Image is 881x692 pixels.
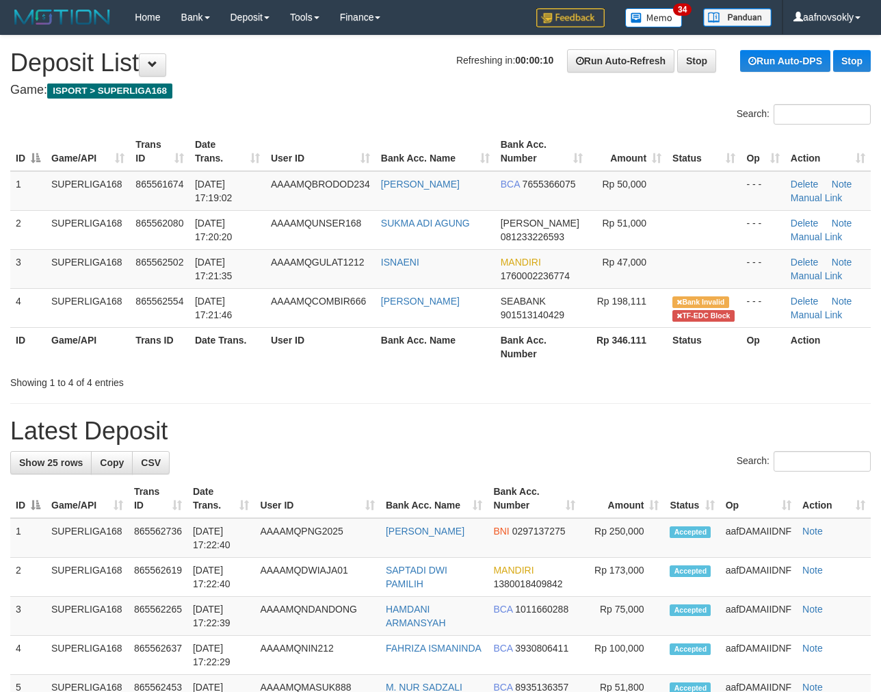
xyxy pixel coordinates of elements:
[737,451,871,472] label: Search:
[10,418,871,445] h1: Latest Deposit
[741,210,785,249] td: - - -
[581,479,665,518] th: Amount: activate to sort column ascending
[187,558,254,597] td: [DATE] 17:22:40
[797,479,871,518] th: Action: activate to sort column ascending
[10,7,114,27] img: MOTION_logo.png
[720,597,797,636] td: aafDAMAIIDNF
[802,526,823,537] a: Note
[536,8,605,27] img: Feedback.jpg
[785,327,871,366] th: Action
[456,55,553,66] span: Refreshing in:
[602,218,646,229] span: Rp 51,000
[495,132,588,171] th: Bank Acc. Number: activate to sort column ascending
[130,132,189,171] th: Trans ID: activate to sort column ascending
[720,479,797,518] th: Op: activate to sort column ascending
[381,257,419,268] a: ISNAENI
[512,526,566,537] span: Copy 0297137275 to clipboard
[376,132,495,171] th: Bank Acc. Name: activate to sort column ascending
[129,597,187,636] td: 865562265
[670,526,711,538] span: Accepted
[46,636,129,675] td: SUPERLIGA168
[567,49,674,73] a: Run Auto-Refresh
[254,558,380,597] td: AAAAMQDWIAJA01
[515,604,568,615] span: Copy 1011660288 to clipboard
[46,327,130,366] th: Game/API
[495,327,588,366] th: Bank Acc. Number
[376,327,495,366] th: Bank Acc. Name
[802,604,823,615] a: Note
[386,565,447,589] a: SAPTADI DWI PAMILIH
[493,604,512,615] span: BCA
[501,179,520,190] span: BCA
[741,132,785,171] th: Op: activate to sort column ascending
[741,249,785,288] td: - - -
[741,171,785,211] td: - - -
[501,218,579,229] span: [PERSON_NAME]
[265,327,376,366] th: User ID
[46,249,130,288] td: SUPERLIGA168
[832,218,852,229] a: Note
[100,457,124,468] span: Copy
[189,327,265,366] th: Date Trans.
[625,8,683,27] img: Button%20Memo.svg
[670,565,711,577] span: Accepted
[46,288,130,327] td: SUPERLIGA168
[740,50,830,72] a: Run Auto-DPS
[46,518,129,558] td: SUPERLIGA168
[10,558,46,597] td: 2
[10,210,46,249] td: 2
[129,636,187,675] td: 865562637
[10,370,357,389] div: Showing 1 to 4 of 4 entries
[10,451,92,474] a: Show 25 rows
[501,296,546,307] span: SEABANK
[195,179,233,203] span: [DATE] 17:19:02
[791,218,818,229] a: Delete
[271,218,361,229] span: AAAAMQUNSER168
[46,132,130,171] th: Game/API: activate to sort column ascending
[91,451,133,474] a: Copy
[10,327,46,366] th: ID
[791,231,843,242] a: Manual Link
[493,643,512,654] span: BCA
[132,451,170,474] a: CSV
[129,518,187,558] td: 865562736
[10,288,46,327] td: 4
[581,558,665,597] td: Rp 173,000
[265,132,376,171] th: User ID: activate to sort column ascending
[135,218,183,229] span: 865562080
[46,597,129,636] td: SUPERLIGA168
[187,597,254,636] td: [DATE] 17:22:39
[10,479,46,518] th: ID: activate to sort column descending
[10,49,871,77] h1: Deposit List
[672,296,728,308] span: Bank is not match
[46,171,130,211] td: SUPERLIGA168
[720,636,797,675] td: aafDAMAIIDNF
[774,104,871,125] input: Search:
[791,179,818,190] a: Delete
[588,132,667,171] th: Amount: activate to sort column ascending
[19,457,83,468] span: Show 25 rows
[802,565,823,576] a: Note
[791,270,843,281] a: Manual Link
[47,84,172,99] span: ISPORT > SUPERLIGA168
[791,257,818,268] a: Delete
[515,55,553,66] strong: 00:00:10
[493,526,509,537] span: BNI
[832,296,852,307] a: Note
[130,327,189,366] th: Trans ID
[672,310,735,322] span: Transfer EDC blocked
[135,296,183,307] span: 865562554
[791,309,843,320] a: Manual Link
[129,479,187,518] th: Trans ID: activate to sort column ascending
[10,132,46,171] th: ID: activate to sort column descending
[10,84,871,97] h4: Game:
[46,210,130,249] td: SUPERLIGA168
[10,518,46,558] td: 1
[195,257,233,281] span: [DATE] 17:21:35
[501,231,564,242] span: Copy 081233226593 to clipboard
[523,179,576,190] span: Copy 7655366075 to clipboard
[501,257,541,268] span: MANDIRI
[791,296,818,307] a: Delete
[515,643,568,654] span: Copy 3930806411 to clipboard
[195,296,233,320] span: [DATE] 17:21:46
